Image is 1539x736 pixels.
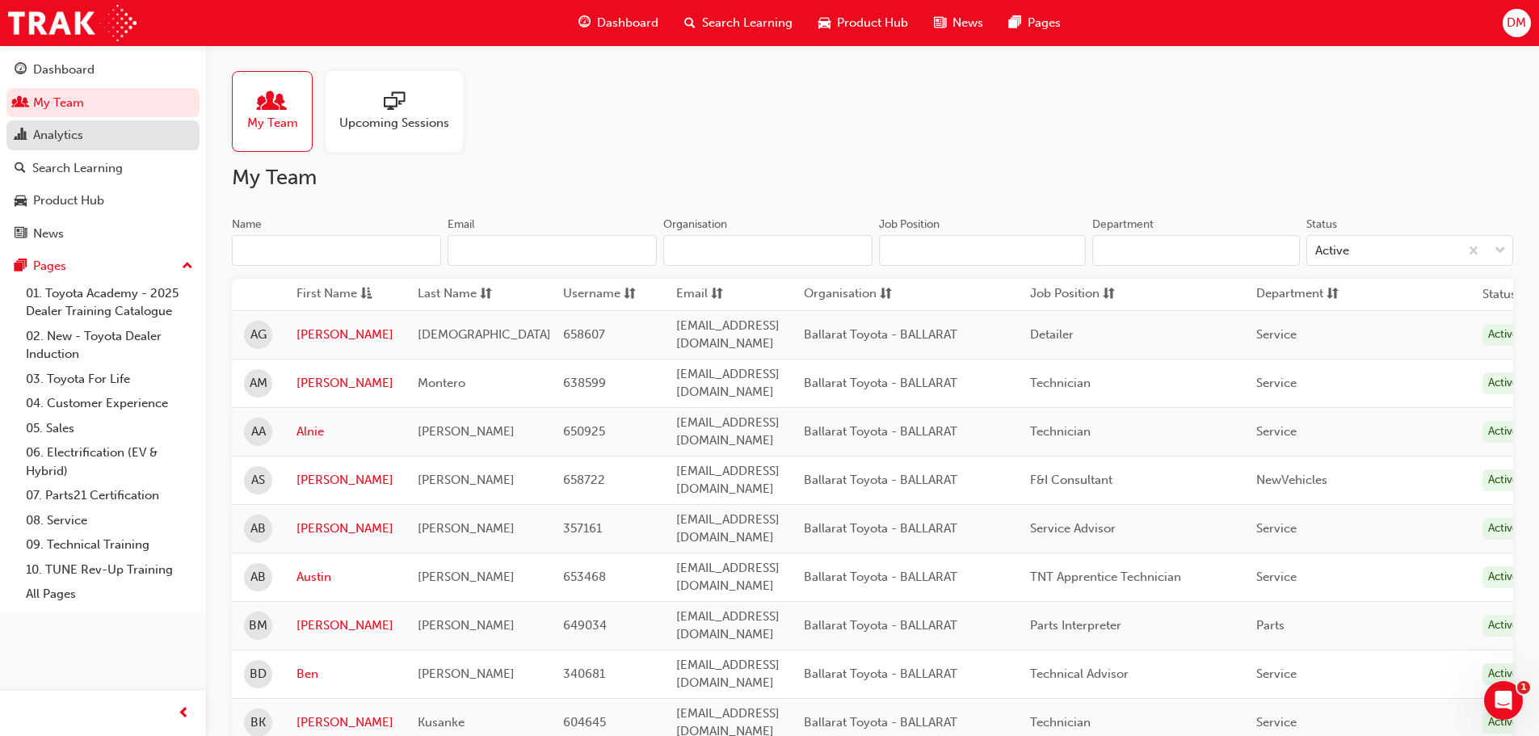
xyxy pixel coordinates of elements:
[1030,284,1100,305] span: Job Position
[1256,715,1297,730] span: Service
[1256,284,1323,305] span: Department
[232,235,441,266] input: Name
[182,256,193,277] span: up-icon
[1030,715,1091,730] span: Technician
[1306,217,1337,233] div: Status
[19,391,200,416] a: 04. Customer Experience
[676,561,780,594] span: [EMAIL_ADDRESS][DOMAIN_NAME]
[563,521,602,536] span: 357161
[880,284,892,305] span: sorting-icon
[360,284,372,305] span: asc-icon
[251,471,265,490] span: AS
[6,251,200,281] button: Pages
[1495,241,1506,262] span: down-icon
[1482,518,1524,540] div: Active
[563,618,607,633] span: 649034
[32,159,123,178] div: Search Learning
[563,473,605,487] span: 658722
[33,257,66,275] div: Pages
[1030,376,1091,390] span: Technician
[996,6,1074,40] a: pages-iconPages
[676,318,780,351] span: [EMAIL_ADDRESS][DOMAIN_NAME]
[702,14,793,32] span: Search Learning
[563,327,605,342] span: 658607
[1484,681,1523,720] iframe: Intercom live chat
[480,284,492,305] span: sorting-icon
[418,284,477,305] span: Last Name
[448,235,657,266] input: Email
[684,13,696,33] span: search-icon
[952,14,983,32] span: News
[296,326,393,344] a: [PERSON_NAME]
[418,570,515,584] span: [PERSON_NAME]
[418,284,507,305] button: Last Namesorting-icon
[6,154,200,183] a: Search Learning
[1030,667,1129,681] span: Technical Advisor
[19,440,200,483] a: 06. Electrification (EV & Hybrid)
[711,284,723,305] span: sorting-icon
[1315,242,1349,260] div: Active
[1030,284,1119,305] button: Job Positionsorting-icon
[33,126,83,145] div: Analytics
[1256,570,1297,584] span: Service
[663,235,873,266] input: Organisation
[19,532,200,557] a: 09. Technical Training
[296,284,357,305] span: First Name
[6,186,200,216] a: Product Hub
[15,128,27,143] span: chart-icon
[1482,324,1524,346] div: Active
[1030,521,1116,536] span: Service Advisor
[15,194,27,208] span: car-icon
[1030,327,1074,342] span: Detailer
[250,326,267,344] span: AG
[879,217,940,233] div: Job Position
[676,512,780,545] span: [EMAIL_ADDRESS][DOMAIN_NAME]
[676,284,765,305] button: Emailsorting-icon
[804,284,893,305] button: Organisationsorting-icon
[339,114,449,132] span: Upcoming Sessions
[676,367,780,400] span: [EMAIL_ADDRESS][DOMAIN_NAME]
[19,416,200,441] a: 05. Sales
[1503,9,1531,37] button: DM
[232,165,1513,191] h2: My Team
[1327,284,1339,305] span: sorting-icon
[249,616,267,635] span: BM
[1030,618,1121,633] span: Parts Interpreter
[418,521,515,536] span: [PERSON_NAME]
[597,14,658,32] span: Dashboard
[232,71,326,152] a: My Team
[1482,469,1524,491] div: Active
[250,374,267,393] span: AM
[934,13,946,33] span: news-icon
[19,582,200,607] a: All Pages
[566,6,671,40] a: guage-iconDashboard
[1482,615,1524,637] div: Active
[676,658,780,691] span: [EMAIL_ADDRESS][DOMAIN_NAME]
[1256,521,1297,536] span: Service
[250,568,266,587] span: AB
[818,13,830,33] span: car-icon
[1092,235,1299,266] input: Department
[33,61,95,79] div: Dashboard
[1482,712,1524,734] div: Active
[1256,424,1297,439] span: Service
[296,423,393,441] a: Alnie
[1103,284,1115,305] span: sorting-icon
[296,568,393,587] a: Austin
[250,665,267,683] span: BD
[837,14,908,32] span: Product Hub
[250,713,266,732] span: BK
[671,6,805,40] a: search-iconSearch Learning
[563,424,605,439] span: 650925
[296,374,393,393] a: [PERSON_NAME]
[15,227,27,242] span: news-icon
[1482,663,1524,685] div: Active
[178,704,190,724] span: prev-icon
[6,55,200,85] a: Dashboard
[676,415,780,448] span: [EMAIL_ADDRESS][DOMAIN_NAME]
[1030,424,1091,439] span: Technician
[1482,566,1524,588] div: Active
[19,281,200,324] a: 01. Toyota Academy - 2025 Dealer Training Catalogue
[1256,667,1297,681] span: Service
[1256,284,1345,305] button: Departmentsorting-icon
